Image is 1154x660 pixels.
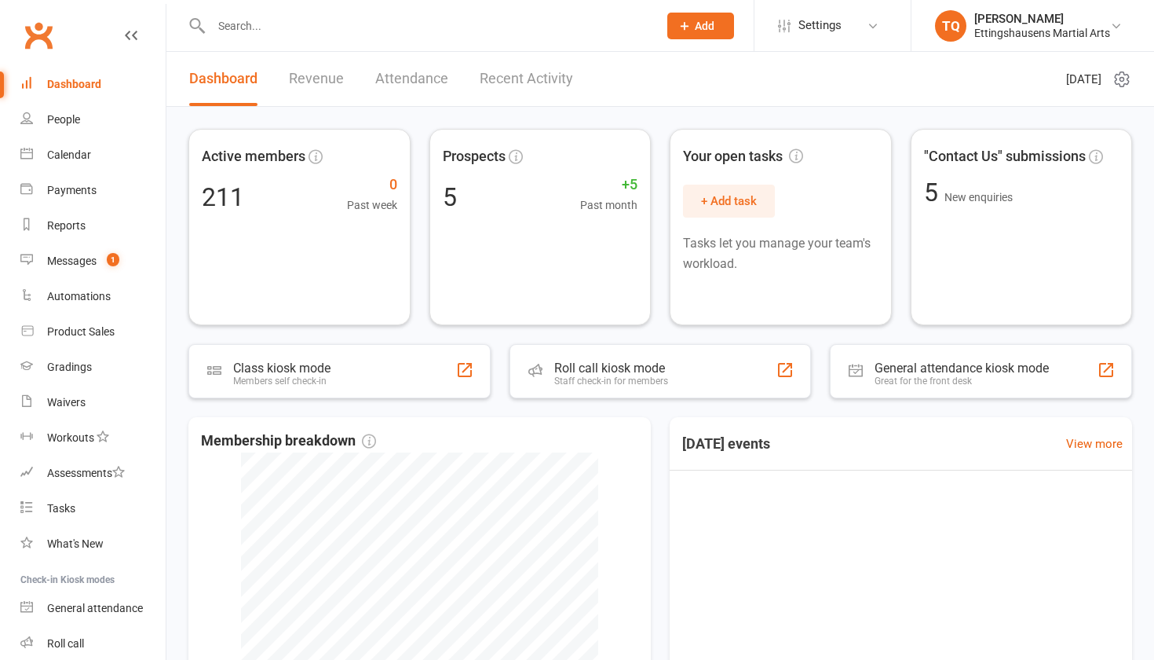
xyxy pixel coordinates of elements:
[19,16,58,55] a: Clubworx
[20,591,166,626] a: General attendance kiosk mode
[935,10,966,42] div: TQ
[20,208,166,244] a: Reports
[202,145,305,168] span: Active members
[580,196,637,214] span: Past month
[20,279,166,314] a: Automations
[47,325,115,338] div: Product Sales
[47,467,125,479] div: Assessments
[798,8,842,43] span: Settings
[20,456,166,491] a: Assessments
[554,361,668,376] div: Roll call kiosk mode
[683,145,803,168] span: Your open tasks
[20,244,166,279] a: Messages 1
[554,376,668,387] div: Staff check-in for members
[47,290,111,302] div: Automations
[667,13,734,39] button: Add
[347,196,397,214] span: Past week
[924,145,1086,168] span: "Contact Us" submissions
[20,385,166,420] a: Waivers
[944,191,1013,203] span: New enquiries
[47,78,101,90] div: Dashboard
[20,67,166,102] a: Dashboard
[47,537,104,550] div: What's New
[201,430,376,453] span: Membership breakdown
[580,174,637,196] span: +5
[20,350,166,385] a: Gradings
[47,396,86,409] div: Waivers
[974,12,1110,26] div: [PERSON_NAME]
[480,52,573,106] a: Recent Activity
[683,233,878,273] p: Tasks let you manage your team's workload.
[20,420,166,456] a: Workouts
[289,52,344,106] a: Revenue
[670,430,783,458] h3: [DATE] events
[20,491,166,526] a: Tasks
[443,145,506,168] span: Prospects
[1066,434,1123,453] a: View more
[683,185,775,218] button: + Add task
[47,255,97,267] div: Messages
[206,15,647,37] input: Search...
[47,431,94,444] div: Workouts
[924,178,944,207] span: 5
[20,137,166,173] a: Calendar
[47,219,86,232] div: Reports
[47,602,143,614] div: General attendance
[47,502,75,515] div: Tasks
[20,314,166,350] a: Product Sales
[375,52,448,106] a: Attendance
[974,26,1110,40] div: Ettingshausens Martial Arts
[20,173,166,208] a: Payments
[107,253,119,266] span: 1
[875,361,1049,376] div: General attendance kiosk mode
[47,148,91,161] div: Calendar
[189,52,257,106] a: Dashboard
[20,102,166,137] a: People
[233,361,330,376] div: Class kiosk mode
[875,376,1049,387] div: Great for the front desk
[443,185,457,210] div: 5
[202,185,244,210] div: 211
[1066,70,1101,89] span: [DATE]
[233,376,330,387] div: Members self check-in
[20,526,166,562] a: What's New
[47,361,92,373] div: Gradings
[47,637,84,650] div: Roll call
[47,113,80,126] div: People
[695,20,714,32] span: Add
[347,174,397,196] span: 0
[47,184,97,196] div: Payments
